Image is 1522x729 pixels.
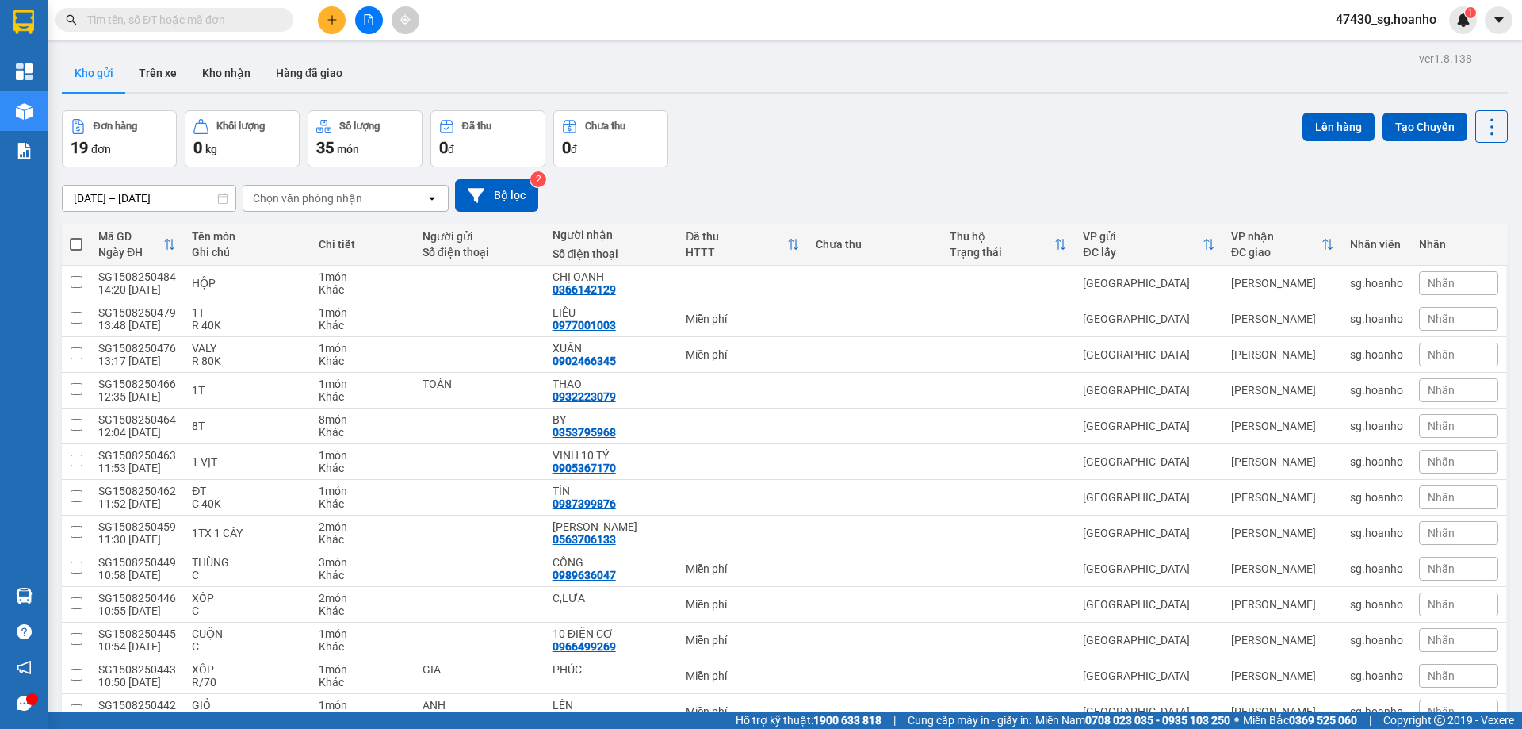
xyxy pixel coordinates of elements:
[1231,598,1334,611] div: [PERSON_NAME]
[192,663,303,676] div: XỐP
[94,121,137,132] div: Đơn hàng
[319,319,407,332] div: Khác
[1083,598,1215,611] div: [GEOGRAPHIC_DATA]
[1231,491,1334,504] div: [PERSON_NAME]
[816,238,934,251] div: Chưa thu
[98,306,176,319] div: SG1508250479
[1350,277,1403,290] div: sg.hoanho
[98,569,176,581] div: 10:58 [DATE]
[1369,712,1371,729] span: |
[16,63,33,80] img: dashboard-icon
[1485,6,1512,34] button: caret-down
[1231,705,1334,718] div: [PERSON_NAME]
[98,413,176,426] div: SG1508250464
[319,355,407,367] div: Khác
[553,342,671,355] div: XUÂN
[1434,715,1445,726] span: copyright
[942,224,1076,266] th: Toggle SortBy
[686,230,787,243] div: Đã thu
[17,624,32,639] span: question-circle
[98,497,176,510] div: 11:52 [DATE]
[1350,384,1403,397] div: sg.hoanho
[192,592,303,604] div: XỐP
[950,230,1055,243] div: Thu hộ
[1231,527,1334,539] div: [PERSON_NAME]
[339,121,380,132] div: Số lượng
[1231,670,1334,682] div: [PERSON_NAME]
[319,640,407,653] div: Khác
[193,138,202,157] span: 0
[553,663,671,676] div: PHÚC
[686,313,800,325] div: Miễn phí
[423,378,537,390] div: TOÀN
[1419,50,1472,67] div: ver 1.8.138
[553,520,671,533] div: HẢI VÂN
[1350,313,1403,325] div: sg.hoanho
[553,592,671,604] div: C,LƯA
[423,246,537,259] div: Số điện thoại
[686,246,787,259] div: HTTT
[1350,705,1403,718] div: sg.hoanho
[553,640,616,653] div: 0966499269
[1243,712,1357,729] span: Miền Bắc
[1350,598,1403,611] div: sg.hoanho
[1428,598,1455,611] span: Nhãn
[1492,13,1506,27] span: caret-down
[319,238,407,251] div: Chi tiết
[553,228,671,241] div: Người nhận
[1350,670,1403,682] div: sg.hoanho
[553,283,616,296] div: 0366142129
[1350,527,1403,539] div: sg.hoanho
[263,54,355,92] button: Hàng đã giao
[686,598,800,611] div: Miễn phí
[319,556,407,569] div: 3 món
[1465,7,1476,18] sup: 1
[1428,277,1455,290] span: Nhãn
[562,138,571,157] span: 0
[319,342,407,355] div: 1 món
[1456,13,1470,27] img: icon-new-feature
[1350,238,1403,251] div: Nhân viên
[553,712,616,724] div: 0985278702
[192,277,303,290] div: HỘP
[455,179,538,212] button: Bộ lọc
[98,426,176,439] div: 12:04 [DATE]
[553,533,616,546] div: 0563706133
[98,355,176,367] div: 13:17 [DATE]
[1083,277,1215,290] div: [GEOGRAPHIC_DATA]
[426,192,438,205] svg: open
[319,627,407,640] div: 1 món
[319,604,407,617] div: Khác
[1428,491,1455,504] span: Nhãn
[319,485,407,497] div: 1 món
[1428,705,1455,718] span: Nhãn
[553,319,616,332] div: 0977001003
[192,640,303,653] div: C
[1289,714,1357,727] strong: 0369 525 060
[1302,113,1375,141] button: Lên hàng
[319,283,407,296] div: Khác
[1085,714,1230,727] strong: 0708 023 035 - 0935 103 250
[423,699,537,712] div: ANH
[553,449,671,462] div: VINH 10 TÝ
[392,6,419,34] button: aim
[98,640,176,653] div: 10:54 [DATE]
[87,11,274,29] input: Tìm tên, số ĐT hoặc mã đơn
[98,283,176,296] div: 14:20 [DATE]
[98,485,176,497] div: SG1508250462
[553,569,616,581] div: 0989636047
[319,569,407,581] div: Khác
[192,384,303,397] div: 1T
[1231,313,1334,325] div: [PERSON_NAME]
[1428,313,1455,325] span: Nhãn
[318,6,346,34] button: plus
[319,676,407,689] div: Khác
[553,485,671,497] div: TÍN
[686,348,800,361] div: Miễn phí
[319,520,407,533] div: 2 món
[98,319,176,332] div: 13:48 [DATE]
[1083,670,1215,682] div: [GEOGRAPHIC_DATA]
[192,230,303,243] div: Tên món
[1323,10,1449,29] span: 47430_sg.hoanho
[1083,491,1215,504] div: [GEOGRAPHIC_DATA]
